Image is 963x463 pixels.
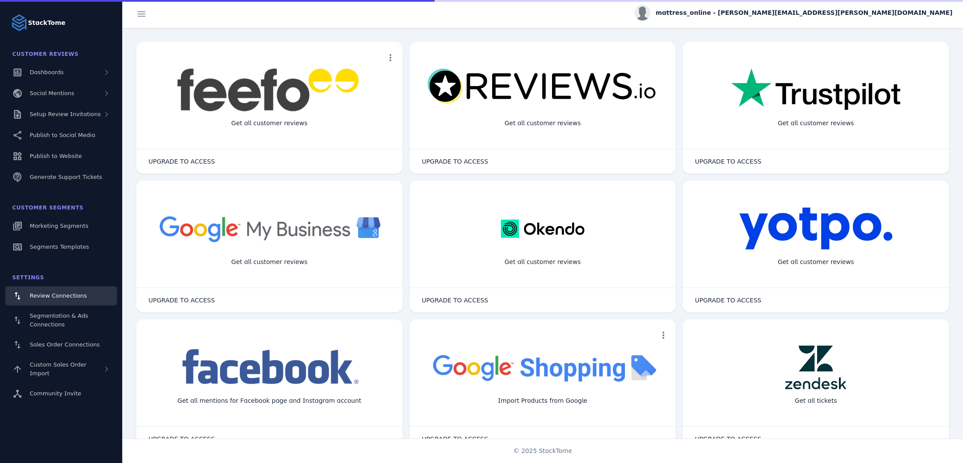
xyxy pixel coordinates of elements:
span: Community Invite [30,390,81,397]
span: © 2025 StackTome [513,446,572,456]
img: Logo image [10,14,28,31]
span: UPGRADE TO ACCESS [148,436,215,442]
span: Setup Review Invitations [30,111,101,117]
button: mattress_online - [PERSON_NAME][EMAIL_ADDRESS][PERSON_NAME][DOMAIN_NAME] [635,5,953,21]
span: UPGRADE TO ACCESS [148,158,215,165]
a: Segments Templates [5,237,117,257]
div: Get all mentions for Facebook page and Instagram account [170,389,368,412]
a: Sales Order Connections [5,335,117,354]
div: Get all customer reviews [497,250,588,274]
button: UPGRADE TO ACCESS [140,430,224,448]
span: Customer Reviews [12,51,79,57]
span: UPGRADE TO ACCESS [422,158,488,165]
button: UPGRADE TO ACCESS [686,430,770,448]
button: UPGRADE TO ACCESS [413,292,497,309]
span: UPGRADE TO ACCESS [422,436,488,442]
span: Generate Support Tickets [30,174,102,180]
div: Get all customer reviews [224,250,315,274]
button: UPGRADE TO ACCESS [413,153,497,170]
span: Segmentation & Ads Connections [30,312,88,328]
span: UPGRADE TO ACCESS [695,158,761,165]
span: UPGRADE TO ACCESS [695,297,761,303]
strong: StackTome [28,18,66,27]
div: Get all customer reviews [497,112,588,135]
a: Publish to Social Media [5,126,117,145]
a: Marketing Segments [5,216,117,236]
span: Sales Order Connections [30,341,100,348]
img: yotpo.png [739,207,893,250]
div: Import Products from Google [491,389,594,412]
a: Publish to Website [5,147,117,166]
span: Segments Templates [30,244,89,250]
span: Marketing Segments [30,223,88,229]
button: UPGRADE TO ACCESS [686,153,770,170]
button: UPGRADE TO ACCESS [686,292,770,309]
button: UPGRADE TO ACCESS [140,153,224,170]
img: reviewsio.svg [427,68,659,105]
span: Custom Sales Order Import [30,361,86,377]
a: Generate Support Tickets [5,168,117,187]
img: feefo.png [176,68,363,112]
span: Customer Segments [12,205,83,211]
img: googlebusiness.png [154,207,385,250]
span: UPGRADE TO ACCESS [695,436,761,442]
div: Get all customer reviews [224,112,315,135]
button: UPGRADE TO ACCESS [413,430,497,448]
img: trustpilot.png [731,68,900,112]
img: okendo.webp [501,207,584,250]
div: Get all customer reviews [771,112,861,135]
span: Settings [12,274,44,281]
img: zendesk.png [785,346,846,389]
a: Review Connections [5,286,117,305]
a: Community Invite [5,384,117,403]
span: mattress_online - [PERSON_NAME][EMAIL_ADDRESS][PERSON_NAME][DOMAIN_NAME] [656,8,953,17]
span: Dashboards [30,69,64,75]
span: Publish to Website [30,153,82,159]
div: Get all tickets [788,389,844,412]
img: facebook.png [176,346,362,389]
span: UPGRADE TO ACCESS [148,297,215,303]
span: Publish to Social Media [30,132,95,138]
img: googleshopping.png [427,346,659,389]
span: UPGRADE TO ACCESS [422,297,488,303]
a: Segmentation & Ads Connections [5,307,117,333]
span: Social Mentions [30,90,74,96]
button: more [655,326,672,344]
button: UPGRADE TO ACCESS [140,292,224,309]
span: Review Connections [30,292,87,299]
img: profile.jpg [635,5,650,21]
div: Get all customer reviews [771,250,861,274]
button: more [382,49,399,66]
